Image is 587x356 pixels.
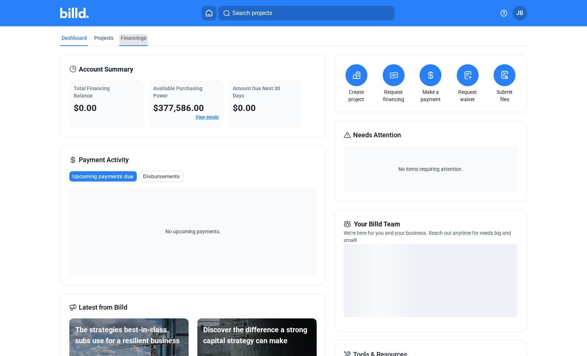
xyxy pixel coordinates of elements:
[516,9,523,18] span: JB
[344,244,517,317] div: loading
[140,171,184,182] button: Disbursements
[344,230,511,243] span: We're here for you and your business. Reach out anytime for needs big and small!
[75,324,183,346] div: The strategies best-in-class subs use for a resilient business
[153,85,202,99] span: Available Purchasing Power
[143,173,180,180] span: Disbursements
[196,115,219,120] a: View details
[353,130,401,140] span: Needs Attention
[219,6,394,20] button: Search projects
[418,88,443,103] a: Make a payment
[492,88,517,103] a: Submit files
[233,103,256,113] span: $0.00
[72,173,133,180] span: Upcoming payments due
[161,228,225,235] span: No upcoming payments.
[233,85,280,99] span: Amount Due Next 30 Days
[381,88,406,103] a: Request financing
[79,302,127,313] span: Latest from Billd
[62,34,87,42] div: Dashboard
[203,324,311,346] div: Discover the difference a strong capital strategy can make
[69,171,137,181] button: Upcoming payments due
[344,88,369,103] a: Create project
[153,103,204,113] span: $377,586.00
[74,103,97,113] span: $0.00
[79,64,133,74] span: Account Summary
[79,155,129,165] span: Payment Activity
[60,8,89,18] img: Billd Company Logo
[74,85,110,99] span: Total Financing Balance
[513,6,527,20] button: JB
[94,34,113,42] div: Projects
[354,219,400,229] span: Your Billd Team
[347,165,514,173] span: No items requiring attention.
[455,88,480,103] a: Request waiver
[121,34,146,42] div: Financings
[232,9,272,18] span: Search projects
